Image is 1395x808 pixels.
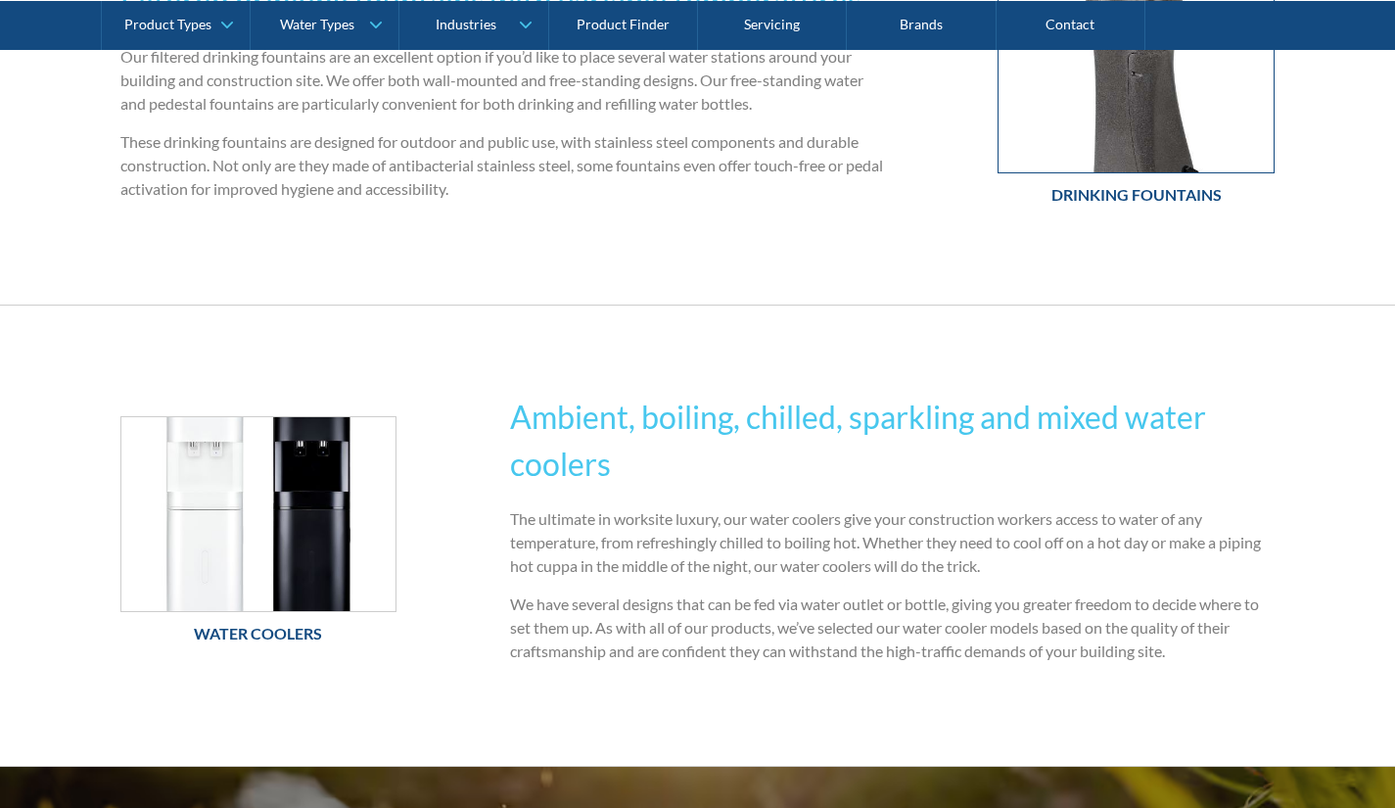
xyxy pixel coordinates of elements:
h2: Ambient, boiling, chilled, sparkling and mixed water coolers [510,394,1275,488]
div: Product Types [124,16,211,32]
p: These drinking fountains are designed for outdoor and public use, with stainless steel components... [120,130,885,201]
p: The ultimate in worksite luxury, our water coolers give your construction workers access to water... [510,507,1275,578]
p: Our filtered drinking fountains are an excellent option if you’d like to place several water stat... [120,45,885,116]
img: Water Coolers [121,417,396,611]
h6: Drinking Fountains [998,183,1275,207]
p: We have several designs that can be fed via water outlet or bottle, giving you greater freedom to... [510,593,1275,663]
div: Water Types [280,16,354,32]
h6: Water Coolers [120,622,397,645]
a: Water CoolersWater Coolers [120,416,397,655]
div: Industries [436,16,496,32]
